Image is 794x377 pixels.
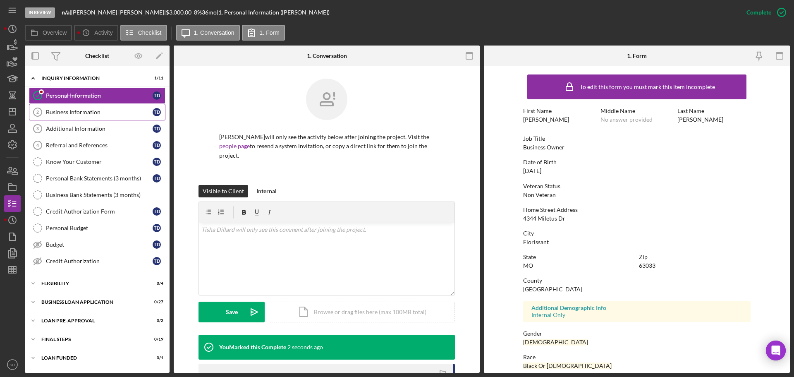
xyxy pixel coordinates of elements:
[29,170,165,187] a: Personal Bank Statements (3 months)TD
[29,154,165,170] a: Know Your CustomerTD
[46,175,153,182] div: Personal Bank Statements (3 months)
[41,355,143,360] div: LOAN FUNDED
[307,53,347,59] div: 1. Conversation
[62,9,71,16] div: |
[85,53,109,59] div: Checklist
[148,76,163,81] div: 1 / 11
[523,363,612,369] div: Black Or [DEMOGRAPHIC_DATA]
[766,341,786,360] div: Open Intercom Messenger
[29,203,165,220] a: Credit Authorization FormTD
[523,330,751,337] div: Gender
[153,125,161,133] div: T D
[29,137,165,154] a: 4Referral and ReferencesTD
[46,125,153,132] div: Additional Information
[36,143,39,148] tspan: 4
[176,25,240,41] button: 1. Conversation
[41,281,143,286] div: ELIGIBILITY
[677,116,723,123] div: [PERSON_NAME]
[4,356,21,373] button: SO
[41,337,143,342] div: FINAL STEPS
[523,254,635,260] div: State
[153,240,161,249] div: T D
[600,108,674,114] div: Middle Name
[523,215,565,222] div: 4344 Miletus Dr
[148,355,163,360] div: 0 / 1
[523,262,533,269] div: MO
[43,29,67,36] label: Overview
[523,339,588,346] div: [DEMOGRAPHIC_DATA]
[219,344,286,351] div: You Marked this Complete
[523,230,751,237] div: City
[153,158,161,166] div: T D
[94,29,112,36] label: Activity
[639,262,655,269] div: 63033
[36,126,39,131] tspan: 3
[29,253,165,269] a: Credit AuthorizationTD
[148,337,163,342] div: 0 / 19
[29,87,165,104] a: Personal InformationTD
[46,241,153,248] div: Budget
[523,135,751,142] div: Job Title
[25,25,72,41] button: Overview
[202,9,217,16] div: 36 mo
[153,224,161,232] div: T D
[41,318,143,323] div: LOAN PRE-APPROVAL
[153,207,161,216] div: T D
[523,144,564,151] div: Business Owner
[46,109,153,115] div: Business Information
[46,258,153,264] div: Credit Authorization
[260,29,280,36] label: 1. Form
[600,116,653,123] div: No answer provided
[523,207,751,213] div: Home Street Address
[531,312,742,318] div: Internal Only
[29,120,165,137] a: 3Additional InformationTD
[153,141,161,149] div: T D
[194,29,234,36] label: 1. Conversation
[29,220,165,236] a: Personal BudgetTD
[217,9,330,16] div: | 1. Personal Information ([PERSON_NAME])
[148,300,163,305] div: 0 / 27
[523,286,582,293] div: [GEOGRAPHIC_DATA]
[46,192,165,198] div: Business Bank Statements (3 months)
[523,116,569,123] div: [PERSON_NAME]
[639,254,751,260] div: Zip
[41,300,143,305] div: BUSINESS LOAN APPLICATION
[523,239,549,245] div: Florissant
[198,302,265,322] button: Save
[523,354,751,360] div: Race
[738,4,790,21] button: Complete
[148,281,163,286] div: 0 / 4
[46,208,153,215] div: Credit Authorization Form
[746,4,771,21] div: Complete
[677,108,751,114] div: Last Name
[523,108,596,114] div: First Name
[153,257,161,265] div: T D
[46,225,153,231] div: Personal Budget
[153,108,161,116] div: T D
[256,185,277,197] div: Internal
[627,53,647,59] div: 1. Form
[219,142,250,149] a: people page
[29,104,165,120] a: 2Business InformationTD
[531,305,742,311] div: Additional Demographic Info
[287,344,323,351] time: 2025-08-13 21:04
[226,302,238,322] div: Save
[46,92,153,99] div: Personal Information
[580,84,715,90] div: To edit this form you must mark this item incomplete
[46,158,153,165] div: Know Your Customer
[120,25,167,41] button: Checklist
[10,363,15,367] text: SO
[166,9,194,16] div: $3,000.00
[25,7,55,18] div: In Review
[41,76,143,81] div: INQUIRY INFORMATION
[36,110,39,115] tspan: 2
[242,25,285,41] button: 1. Form
[29,187,165,203] a: Business Bank Statements (3 months)
[46,142,153,149] div: Referral and References
[203,185,244,197] div: Visible to Client
[153,91,161,100] div: T D
[252,185,281,197] button: Internal
[523,277,751,284] div: County
[148,318,163,323] div: 0 / 2
[523,183,751,190] div: Veteran Status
